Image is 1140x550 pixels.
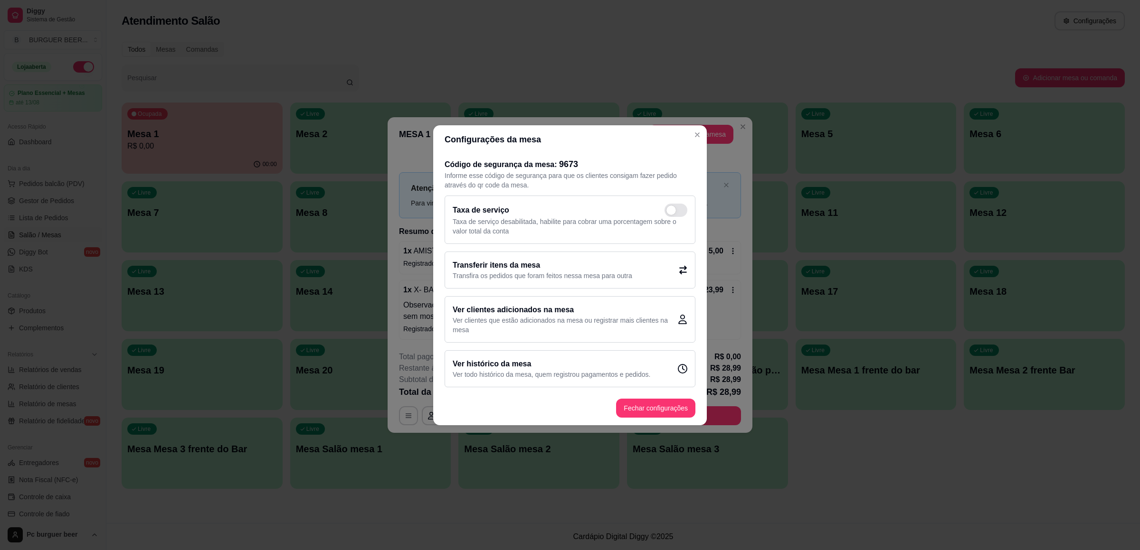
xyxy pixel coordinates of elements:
p: Ver clientes que estão adicionados na mesa ou registrar mais clientes na mesa [453,316,678,335]
p: Informe esse código de segurança para que os clientes consigam fazer pedido através do qr code da... [445,171,695,190]
p: Transfira os pedidos que foram feitos nessa mesa para outra [453,271,632,280]
h2: Código de segurança da mesa: [445,158,695,171]
span: 9673 [559,159,578,169]
header: Configurações da mesa [433,125,707,154]
h2: Ver histórico da mesa [453,358,650,370]
p: Ver todo histórico da mesa, quem registrou pagamentos e pedidos. [453,370,650,379]
h2: Taxa de serviço [453,205,509,216]
h2: Transferir itens da mesa [453,260,632,271]
button: Fechar configurações [616,399,695,418]
h2: Ver clientes adicionados na mesa [453,304,678,316]
button: Close [690,127,705,142]
p: Taxa de serviço desabilitada, habilite para cobrar uma porcentagem sobre o valor total da conta [453,217,687,236]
